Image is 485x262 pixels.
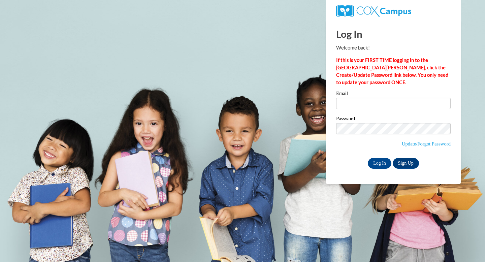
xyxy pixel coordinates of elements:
[336,27,451,41] h1: Log In
[336,8,411,13] a: COX Campus
[336,5,411,17] img: COX Campus
[336,57,448,85] strong: If this is your FIRST TIME logging in to the [GEOGRAPHIC_DATA][PERSON_NAME], click the Create/Upd...
[393,158,419,169] a: Sign Up
[368,158,391,169] input: Log In
[402,141,451,146] a: Update/Forgot Password
[336,44,451,52] p: Welcome back!
[336,116,451,123] label: Password
[336,91,451,98] label: Email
